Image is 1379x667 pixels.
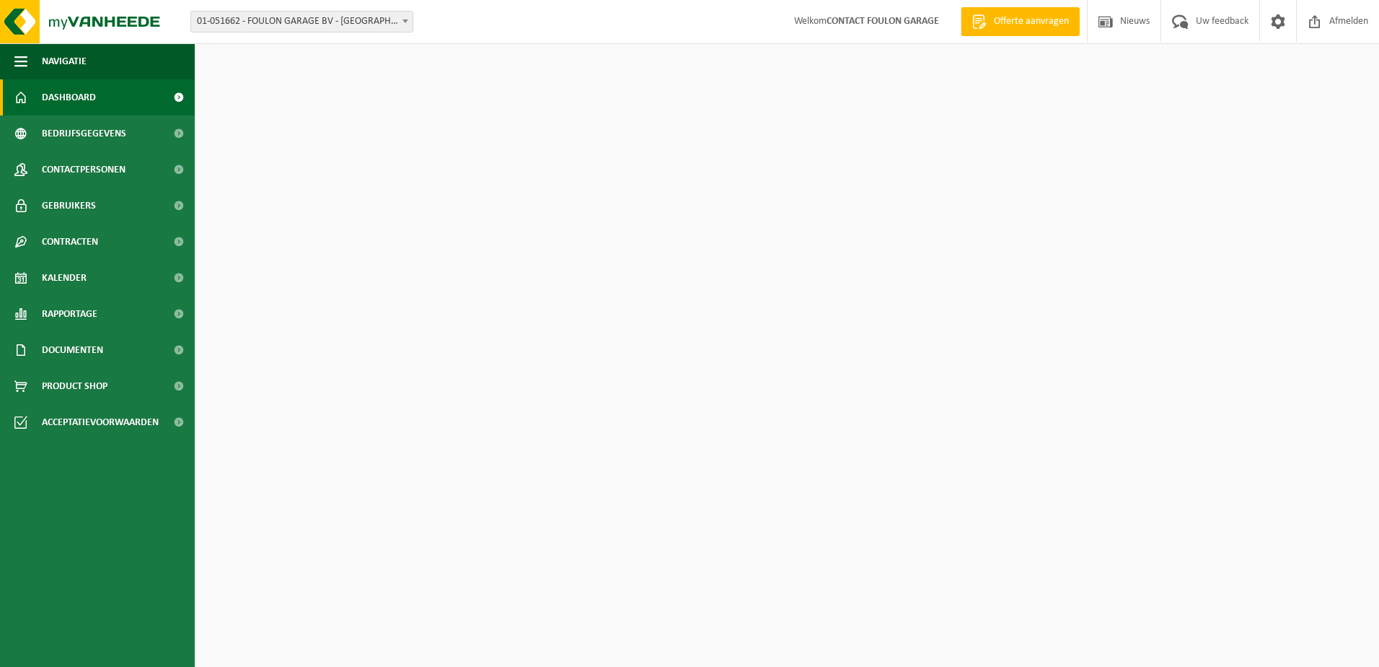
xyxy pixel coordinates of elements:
span: 01-051662 - FOULON GARAGE BV - ROESELARE [190,11,413,32]
span: Rapportage [42,296,97,332]
span: Navigatie [42,43,87,79]
span: Dashboard [42,79,96,115]
span: Product Shop [42,368,107,404]
span: Gebruikers [42,188,96,224]
span: 01-051662 - FOULON GARAGE BV - ROESELARE [191,12,413,32]
span: Offerte aanvragen [990,14,1072,29]
span: Acceptatievoorwaarden [42,404,159,440]
span: Documenten [42,332,103,368]
span: Bedrijfsgegevens [42,115,126,152]
strong: CONTACT FOULON GARAGE [827,16,939,27]
a: Offerte aanvragen [961,7,1080,36]
span: Contracten [42,224,98,260]
span: Contactpersonen [42,152,125,188]
span: Kalender [42,260,87,296]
